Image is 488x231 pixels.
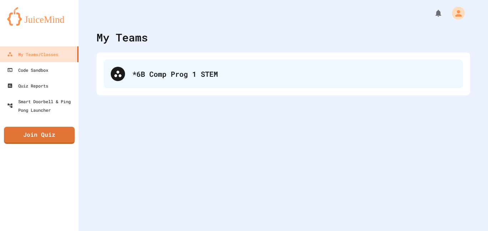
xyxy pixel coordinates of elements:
div: *6B Comp Prog 1 STEM [132,69,456,79]
img: logo-orange.svg [7,7,71,26]
div: *6B Comp Prog 1 STEM [104,60,463,88]
a: Join Quiz [4,127,75,144]
div: Quiz Reports [7,81,48,90]
div: My Teams [96,29,148,45]
div: Smart Doorbell & Ping Pong Launcher [7,97,76,114]
div: Code Sandbox [7,66,48,74]
div: My Account [444,5,467,21]
div: My Teams/Classes [7,50,58,59]
div: My Notifications [421,7,444,19]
